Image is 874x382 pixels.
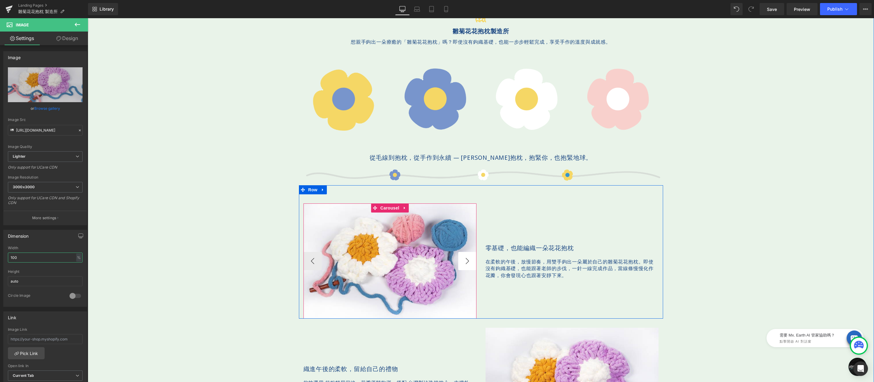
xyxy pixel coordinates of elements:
[18,3,88,8] a: Landing Pages
[8,165,83,174] div: Only support for UCare CDN
[398,226,571,234] p: 零基礎，也能編織一朵花花抱枕
[45,32,89,45] a: Design
[820,3,857,15] button: Publish
[8,105,83,112] div: or
[8,145,83,149] div: Image Quality
[8,125,83,136] input: Link
[16,22,29,27] span: Image
[398,247,566,260] span: 當線條慢慢化作花瓣，你會發現心也跟著安靜下來。
[745,3,757,15] button: Redo
[787,3,818,15] a: Preview
[219,167,231,176] span: Row
[291,185,313,194] span: Carousel
[395,3,410,15] a: Desktop
[231,167,239,176] a: Expand / Collapse
[424,3,439,15] a: Tablet
[34,103,60,114] a: Browse gallery
[8,118,83,122] div: Image Src
[88,3,118,15] a: New Library
[8,230,29,239] div: Dimension
[216,347,389,355] p: 織進午後的柔軟，留給自己的禮物
[211,20,575,27] p: 想親手鉤出一朵療癒的「雛菊花花抱枕」嗎？
[439,3,453,15] a: Mobile
[398,240,571,260] p: 在柔軟的午後，放慢節奏，
[8,334,83,344] input: https://your-shop.myshopify.com
[18,9,58,14] span: 雛菊花花抱枕 製造所
[398,240,566,253] span: 即使沒有鉤織基礎，也能跟著老師的步伐，一針一線完成作品，
[8,253,83,263] input: auto
[13,185,35,189] b: 3000x3000
[76,253,82,262] div: %
[410,3,424,15] a: Laptop
[8,175,83,179] div: Image Resolution
[32,215,56,221] p: More settings
[365,20,523,27] span: 即使沒有鉤織基礎，也能一步步輕鬆完成，享受手作的溫度與成就感。
[8,327,83,332] div: Image Link
[8,347,45,359] a: Pick Link
[8,196,83,209] div: Only support for UCare CDN and Shopify CDN
[767,6,777,12] span: Save
[8,52,21,60] div: Image
[853,361,868,376] div: Open Intercom Messenger
[761,340,779,358] a: 打開聊天
[794,6,810,12] span: Preview
[313,185,321,194] a: Expand / Collapse
[827,7,842,12] span: Publish
[13,154,25,159] b: Lighter
[8,364,83,368] div: Open link In
[4,211,87,225] button: More settings
[659,303,780,333] iframe: Tiledesk Widget
[8,270,83,274] div: Height
[8,293,63,300] div: Circle Image
[100,6,114,12] span: Library
[730,3,743,15] button: Undo
[8,312,16,320] div: Link
[211,9,575,17] p: 雛菊花花抱枕製造所
[8,276,83,286] input: auto
[211,135,575,144] p: 從毛線到抱枕，從手作到永續 — [PERSON_NAME]抱枕，抱緊你，也抱緊地球。
[8,246,83,250] div: Width
[13,373,34,378] b: Current Tab
[859,3,872,15] button: More
[459,240,556,247] span: 用雙手鉤出一朵屬於自己的雛菊花花抱枕。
